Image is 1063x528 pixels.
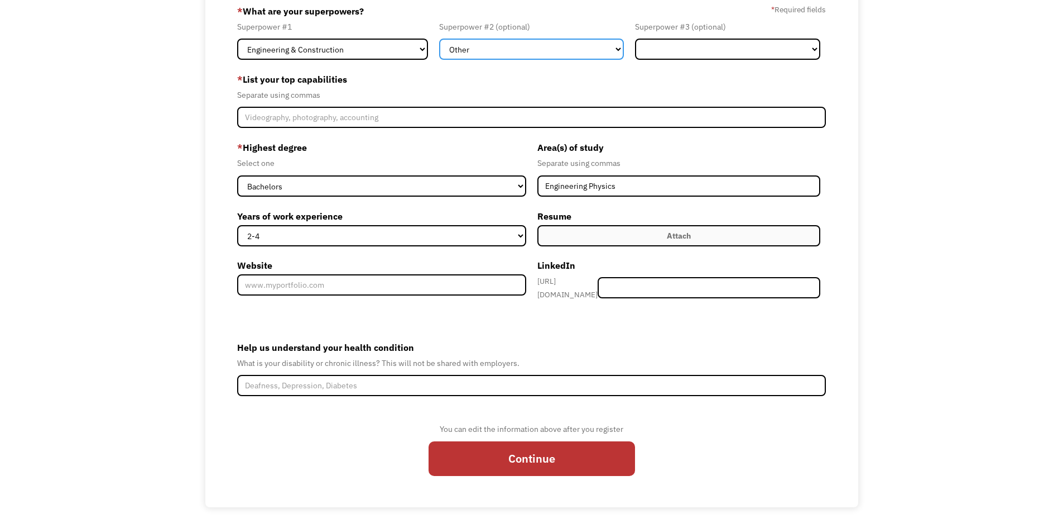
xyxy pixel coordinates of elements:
[237,339,826,356] label: Help us understand your health condition
[237,375,826,396] input: Deafness, Depression, Diabetes
[237,139,526,156] label: Highest degree
[429,422,635,436] div: You can edit the information above after you register
[667,229,691,242] div: Attach
[537,175,821,197] input: Anthropology, Education
[537,156,821,170] div: Separate using commas
[537,225,821,246] label: Attach
[237,2,826,487] form: Member-Create-Step1
[537,256,821,274] label: LinkedIn
[237,107,826,128] input: Videography, photography, accounting
[537,274,598,301] div: [URL][DOMAIN_NAME]
[635,20,820,34] div: Superpower #3 (optional)
[771,3,826,16] label: Required fields
[237,274,526,296] input: www.myportfolio.com
[237,156,526,170] div: Select one
[237,356,826,370] div: What is your disability or chronic illness? This will not be shared with employers.
[237,207,526,225] label: Years of work experience
[429,441,635,476] input: Continue
[237,256,526,274] label: Website
[237,88,826,102] div: Separate using commas
[439,20,624,34] div: Superpower #2 (optional)
[537,207,821,225] label: Resume
[537,139,821,156] label: Area(s) of study
[237,70,826,88] label: List your top capabilities
[237,20,428,34] div: Superpower #1
[237,2,364,20] label: What are your superpowers?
